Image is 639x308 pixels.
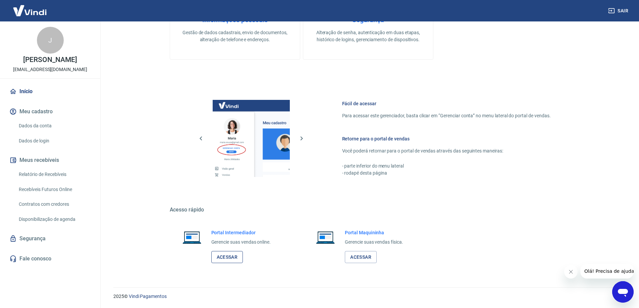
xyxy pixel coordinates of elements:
[16,197,92,211] a: Contratos com credores
[170,206,567,213] h5: Acesso rápido
[13,66,87,73] p: [EMAIL_ADDRESS][DOMAIN_NAME]
[16,212,92,226] a: Disponibilização de agenda
[16,119,92,133] a: Dados da conta
[342,112,551,119] p: Para acessar este gerenciador, basta clicar em “Gerenciar conta” no menu lateral do portal de ven...
[314,29,422,43] p: Alteração de senha, autenticação em duas etapas, histórico de logins, gerenciamento de dispositivos.
[342,135,551,142] h6: Retorne para o portal de vendas
[345,251,377,263] a: Acessar
[16,183,92,196] a: Recebíveis Futuros Online
[16,134,92,148] a: Dados de login
[8,0,52,21] img: Vindi
[345,239,403,246] p: Gerencie suas vendas física.
[181,29,289,43] p: Gestão de dados cadastrais, envio de documentos, alteração de telefone e endereços.
[211,239,271,246] p: Gerencie suas vendas online.
[580,264,634,279] iframe: Mensagem da empresa
[113,293,623,300] p: 2025 ©
[211,229,271,236] h6: Portal Intermediador
[345,229,403,236] h6: Portal Maquininha
[8,251,92,266] a: Fale conosco
[342,147,551,155] p: Você poderá retornar para o portal de vendas através das seguintes maneiras:
[178,229,206,245] img: Imagem de um notebook aberto
[23,56,77,63] p: [PERSON_NAME]
[311,229,339,245] img: Imagem de um notebook aberto
[342,100,551,107] h6: Fácil de acessar
[342,170,551,177] p: - rodapé desta página
[211,251,243,263] a: Acessar
[607,5,631,17] button: Sair
[8,84,92,99] a: Início
[37,27,64,54] div: J
[4,5,56,10] span: Olá! Precisa de ajuda?
[612,281,634,303] iframe: Botão para abrir a janela de mensagens
[213,100,290,177] img: Imagem da dashboard mostrando o botão de gerenciar conta na sidebar no lado esquerdo
[342,163,551,170] p: - parte inferior do menu lateral
[564,265,578,279] iframe: Fechar mensagem
[8,231,92,246] a: Segurança
[16,168,92,181] a: Relatório de Recebíveis
[8,104,92,119] button: Meu cadastro
[8,153,92,168] button: Meus recebíveis
[129,294,167,299] a: Vindi Pagamentos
